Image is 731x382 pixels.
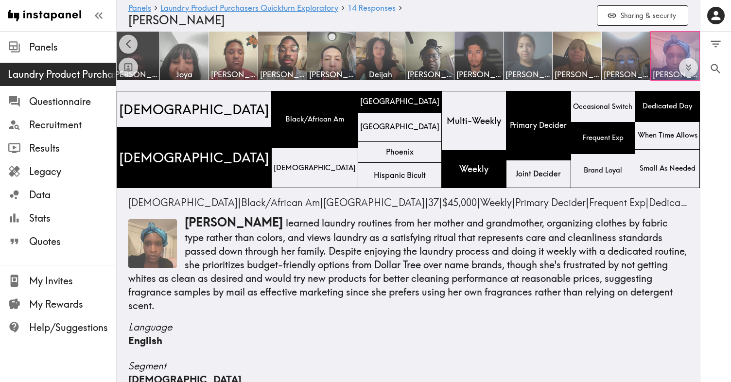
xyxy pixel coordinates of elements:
span: [GEOGRAPHIC_DATA] [323,196,425,208]
span: Joint Decider [514,167,563,181]
span: Phoenix [384,145,416,159]
span: Recruitment [29,118,116,132]
span: [GEOGRAPHIC_DATA] [358,94,441,109]
a: [PERSON_NAME] [602,31,651,81]
span: [PERSON_NAME] [653,69,697,80]
span: $45,000 [442,196,477,208]
a: Deijah [356,31,405,81]
span: [PERSON_NAME] [555,69,599,80]
button: Expand to show all items [679,58,698,77]
span: | [442,196,480,208]
a: Joya [160,31,209,81]
span: Data [29,188,116,202]
span: Multi-Weekly [445,113,503,129]
span: My Rewards [29,297,116,311]
button: Sharing & security [597,5,688,26]
span: [GEOGRAPHIC_DATA] [358,120,441,134]
span: My Invites [29,274,116,288]
span: [PERSON_NAME] [260,69,305,80]
button: Filter Responses [700,32,731,56]
span: [DEMOGRAPHIC_DATA] [117,146,271,169]
span: Language [128,320,688,334]
a: [PERSON_NAME] [258,31,307,81]
a: [PERSON_NAME] [307,31,356,81]
span: [DEMOGRAPHIC_DATA] [117,98,271,121]
img: Thumbnail [128,219,177,268]
span: Filter Responses [709,37,722,51]
span: Legacy [29,165,116,178]
span: Black/African Am [283,112,346,126]
span: Black/African Am [241,196,320,208]
span: Brand Loyal [582,164,624,177]
a: 14 Responses [348,4,396,13]
span: Weekly [457,161,490,177]
button: Search [700,56,731,81]
span: [PERSON_NAME] [185,215,283,229]
a: [PERSON_NAME] [111,31,160,81]
span: When Time Allows [636,128,699,142]
span: Laundry Product Purchasers Quickturn Exploratory [8,68,116,81]
span: Panels [29,40,116,54]
span: Results [29,141,116,155]
a: [PERSON_NAME] [405,31,454,81]
span: [PERSON_NAME] [505,69,550,80]
span: Dedicated Day [641,99,695,113]
a: [PERSON_NAME] [209,31,258,81]
a: Panels [128,4,151,13]
span: English [128,334,162,347]
span: Primary Decider [515,196,586,208]
span: Search [709,62,722,75]
a: [PERSON_NAME] [553,31,602,81]
span: Frequent Exp [589,196,645,208]
p: learned laundry routines from her mother and grandmother, organizing clothes by fabric type rathe... [128,214,688,313]
span: | [241,196,323,208]
span: | [480,196,515,208]
span: Frequent Exp [580,131,626,145]
span: [PERSON_NAME] [407,69,452,80]
span: | [128,196,241,208]
span: Quotes [29,235,116,248]
span: | [428,196,442,208]
span: Joya [162,69,207,80]
span: [PERSON_NAME] [128,13,225,27]
span: Dedicated Day [649,196,714,208]
span: | [589,196,649,208]
span: Questionnaire [29,95,116,108]
span: [PERSON_NAME] [604,69,648,80]
button: Scroll left [119,35,138,54]
span: 37 [428,196,439,208]
a: [PERSON_NAME] [454,31,504,81]
span: Occasional Switch [571,100,634,114]
span: 14 Responses [348,4,396,12]
span: [PERSON_NAME] [456,69,501,80]
span: Hispanic Bicult [372,168,428,183]
a: [PERSON_NAME] [504,31,553,81]
span: Weekly [480,196,512,208]
span: [PERSON_NAME] [309,69,354,80]
span: [DEMOGRAPHIC_DATA] [128,196,238,208]
a: Laundry Product Purchasers Quickturn Exploratory [160,4,338,13]
span: | [515,196,589,208]
span: Primary Decider [508,118,569,133]
span: Deijah [358,69,403,80]
span: Stats [29,211,116,225]
span: [PERSON_NAME] [211,69,256,80]
a: [PERSON_NAME] [651,31,700,81]
span: Small As Needed [638,161,697,175]
span: | [323,196,428,208]
span: [DEMOGRAPHIC_DATA] [272,161,358,175]
button: Toggle between responses and questions [119,57,138,77]
span: Segment [128,359,688,373]
span: Help/Suggestions [29,321,116,334]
